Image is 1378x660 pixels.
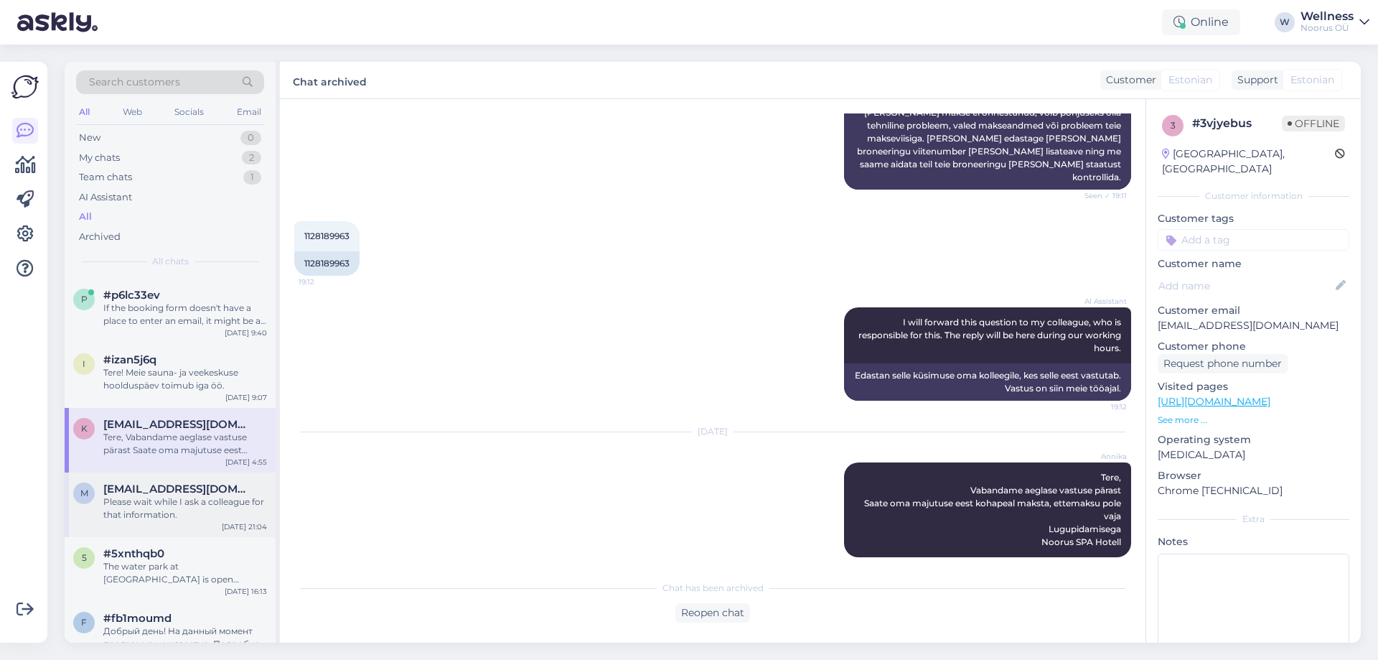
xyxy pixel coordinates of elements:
div: W [1275,12,1295,32]
div: All [79,210,92,224]
span: Chat has been archived [662,582,764,595]
div: All [76,103,93,121]
div: Wellness [1300,11,1354,22]
div: If the booking form doesn't have a place to enter an email, it might be a technical issue. Try re... [103,302,267,327]
p: See more ... [1158,414,1349,427]
span: p [81,294,88,305]
div: Archived [79,230,121,244]
div: 0 [240,131,261,145]
img: Askly Logo [11,73,39,101]
div: # 3vjyebus [1192,115,1282,132]
input: Add a tag [1158,229,1349,251]
div: [DATE] 16:13 [225,586,267,597]
div: Edastan selle küsimuse oma kolleegile, kes selle eest vastutab. Vastus on siin meie tööajal. [844,363,1131,401]
div: 1128189963 [294,251,360,276]
span: f [81,617,87,628]
label: Chat archived [293,70,367,90]
div: Web [120,103,145,121]
span: 5 [82,552,87,563]
span: AI Assistant [1073,296,1127,307]
p: Visited pages [1158,379,1349,394]
div: Customer [1100,73,1156,88]
span: #fb1moumd [103,612,172,625]
span: Seen ✓ 19:11 [1073,190,1127,201]
div: Customer information [1158,190,1349,203]
span: keitio92@gmail.com [103,418,253,431]
div: Online [1162,9,1240,35]
div: Добрый день! На данный момент программа не известна. Подробнее можно узнать в октябре. [103,625,267,651]
div: [PERSON_NAME] makse ei õnnestunud, võib põhjuseks olla tehniline probleem, valed makseandmed või ... [844,101,1131,190]
div: Tere, Vabandame aeglase vastuse pärast Saate oma majutuse eest kohapeal maksta, ettemaksu pole va... [103,431,267,457]
span: Estonian [1168,73,1212,88]
span: I will forward this question to my colleague, who is responsible for this. The reply will be here... [858,317,1123,353]
span: k [81,423,88,434]
div: Extra [1158,513,1349,526]
div: Tere! Meie sauna- ja veekeskuse hoolduspäev toimub iga öö. [103,366,267,392]
span: Annika [1073,451,1127,462]
p: [MEDICAL_DATA] [1158,447,1349,463]
div: [DATE] 21:04 [222,521,267,532]
input: Add name [1158,278,1333,294]
div: Noorus OÜ [1300,22,1354,34]
a: [URL][DOMAIN_NAME] [1158,395,1270,408]
div: AI Assistant [79,190,132,205]
span: All chats [152,255,189,268]
div: [GEOGRAPHIC_DATA], [GEOGRAPHIC_DATA] [1162,147,1335,177]
div: [DATE] 9:07 [225,392,267,403]
span: i [83,358,85,369]
span: 4:55 [1073,558,1127,569]
span: Estonian [1290,73,1334,88]
span: Offline [1282,116,1345,131]
div: New [79,131,100,145]
span: m [80,488,88,498]
div: 1 [243,170,261,185]
div: [DATE] 9:40 [225,327,267,338]
div: 2 [242,151,261,165]
p: Operating system [1158,432,1349,447]
p: Customer email [1158,303,1349,318]
span: #5xnthqb0 [103,547,164,560]
div: The water park at [GEOGRAPHIC_DATA] is open [DATE], [DATE], and [DATE] from 10:00 AM to 8:00 PM. ... [103,560,267,586]
div: Please wait while I ask a colleague for that information. [103,496,267,521]
div: Request phone number [1158,354,1288,373]
span: 3 [1171,120,1176,131]
span: #p6lc33ev [103,289,160,302]
span: m_chyr@aol.com [103,483,253,496]
span: #izan5j6q [103,353,156,366]
span: 1128189963 [304,231,350,241]
p: Customer phone [1158,339,1349,354]
p: [EMAIL_ADDRESS][DOMAIN_NAME] [1158,318,1349,333]
div: Reopen chat [675,603,750,623]
p: Chrome [TECHNICAL_ID] [1158,483,1349,498]
div: Support [1232,73,1278,88]
div: Socials [172,103,207,121]
span: Search customers [89,75,180,90]
div: My chats [79,151,120,165]
a: WellnessNoorus OÜ [1300,11,1369,34]
p: Browser [1158,468,1349,483]
div: Team chats [79,170,132,185]
p: Customer name [1158,256,1349,271]
div: [DATE] [294,425,1131,438]
div: [DATE] 4:55 [225,457,267,468]
span: 19:12 [1073,401,1127,412]
div: Email [234,103,264,121]
span: 19:12 [299,276,352,287]
p: Customer tags [1158,211,1349,226]
p: Notes [1158,534,1349,549]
